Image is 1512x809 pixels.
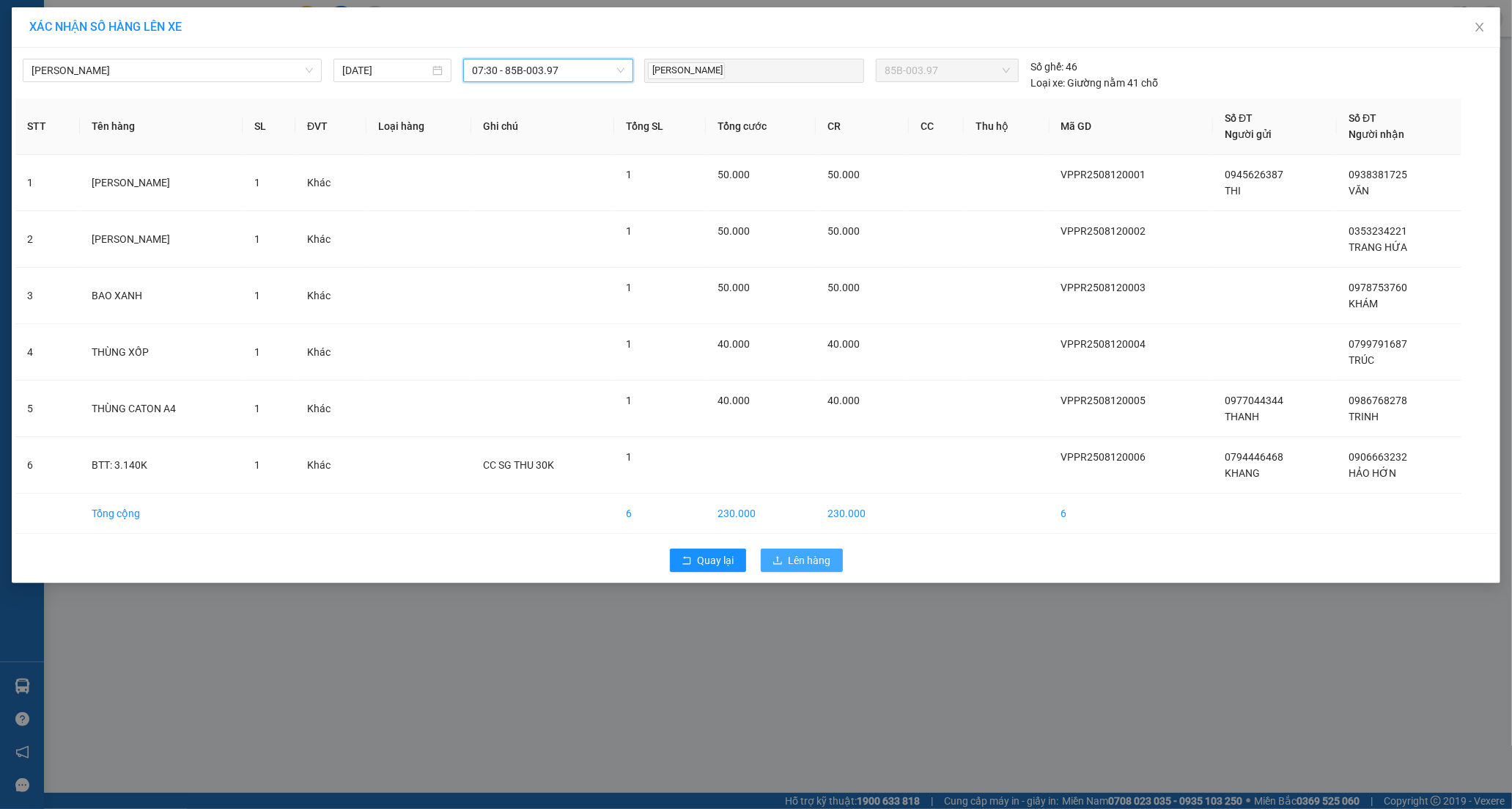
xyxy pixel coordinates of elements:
[140,12,258,45] div: [PERSON_NAME]
[698,552,734,568] span: Quay lại
[15,268,80,324] td: 3
[15,211,80,268] td: 2
[1061,169,1146,180] span: VPPR2508120001
[295,437,366,494] td: Khác
[1349,128,1404,140] span: Người nhận
[295,268,366,324] td: Khác
[1349,169,1407,180] span: 0938381725
[816,98,909,155] th: CR
[761,549,843,572] button: uploadLên hàng
[80,268,243,324] td: BAO XANH
[1349,298,1378,310] span: KHÁM
[15,381,80,437] td: 5
[80,324,243,381] td: THÙNG XỐP
[140,63,258,84] div: 0906663232
[885,59,1010,81] span: 85B-003.97
[626,451,632,463] span: 1
[1225,185,1241,197] span: THI
[1061,395,1146,406] span: VPPR2508120005
[772,555,783,567] span: upload
[789,552,831,568] span: Lên hàng
[15,155,80,211] td: 1
[1061,451,1146,463] span: VPPR2508120006
[1225,112,1253,124] span: Số ĐT
[138,95,155,110] span: CC
[1349,282,1407,293] span: 0978753760
[1349,241,1407,253] span: TRANG HỨA
[1349,354,1374,366] span: TRÚC
[1349,112,1376,124] span: Số ĐT
[295,211,366,268] td: Khác
[1050,98,1214,155] th: Mã GD
[964,98,1049,155] th: Thu hộ
[254,346,260,358] span: 1
[140,12,175,28] span: Nhận:
[1349,411,1379,422] span: TRINH
[1061,282,1146,293] span: VPPR2508120003
[1225,128,1272,140] span: Người gửi
[706,494,816,534] td: 230.000
[80,98,243,155] th: Tên hàng
[682,555,692,567] span: rollback
[718,395,750,406] span: 40.000
[827,169,860,180] span: 50.000
[1061,225,1146,237] span: VPPR2508120002
[1349,451,1407,463] span: 0906663232
[80,155,243,211] td: [PERSON_NAME]
[471,98,614,155] th: Ghi chú
[648,62,725,79] span: [PERSON_NAME]
[670,549,746,572] button: rollbackQuay lại
[1030,75,1158,91] div: Giường nằm 41 chỗ
[295,381,366,437] td: Khác
[243,98,296,155] th: SL
[718,338,750,350] span: 40.000
[827,395,860,406] span: 40.000
[1225,395,1283,406] span: 0977044344
[614,98,706,155] th: Tổng SL
[80,494,243,534] td: Tổng cộng
[32,59,313,81] span: Phan Rang - Hồ Chí Minh
[827,282,860,293] span: 50.000
[1349,185,1369,197] span: VĂN
[140,45,258,63] div: HẢO HỚN
[12,65,130,86] div: 0794446468
[1349,467,1396,479] span: HẢO HỚN
[614,494,706,534] td: 6
[1459,7,1500,48] button: Close
[1225,411,1259,422] span: THANH
[295,98,366,155] th: ĐVT
[29,20,182,34] span: XÁC NHẬN SỐ HÀNG LÊN XE
[626,282,632,293] span: 1
[80,211,243,268] td: [PERSON_NAME]
[1225,169,1283,180] span: 0945626387
[254,403,260,414] span: 1
[342,62,429,78] input: 12/08/2025
[1030,59,1063,75] span: Số ghế:
[12,12,130,48] div: VP [PERSON_NAME]
[1030,75,1065,91] span: Loại xe:
[15,437,80,494] td: 6
[816,494,909,534] td: 230.000
[254,290,260,301] span: 1
[1349,395,1407,406] span: 0986768278
[1349,225,1407,237] span: 0353234221
[15,324,80,381] td: 4
[12,48,130,65] div: KHANG
[718,225,750,237] span: 50.000
[1030,59,1077,75] div: 46
[366,98,471,155] th: Loại hàng
[12,14,35,29] span: Gửi:
[1349,338,1407,350] span: 0799791687
[254,233,260,245] span: 1
[909,98,965,155] th: CC
[626,225,632,237] span: 1
[295,324,366,381] td: Khác
[1474,21,1486,33] span: close
[827,225,860,237] span: 50.000
[1225,467,1260,479] span: KHANG
[1061,338,1146,350] span: VPPR2508120004
[706,98,816,155] th: Tổng cước
[718,282,750,293] span: 50.000
[1050,494,1214,534] td: 6
[827,338,860,350] span: 40.000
